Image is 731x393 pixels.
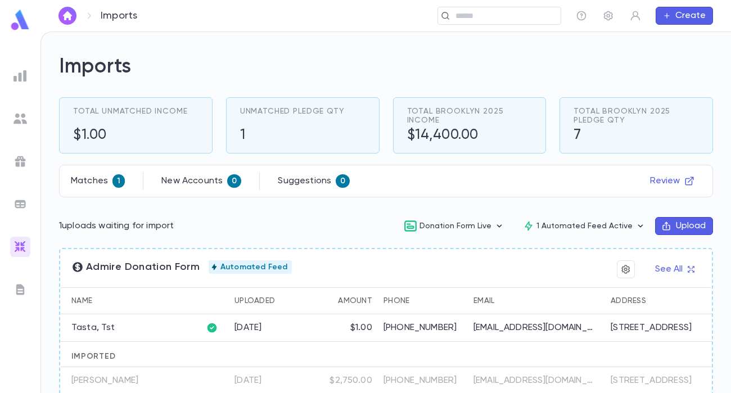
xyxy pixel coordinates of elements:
[473,375,597,386] p: [EMAIL_ADDRESS][DOMAIN_NAME]
[383,287,409,314] div: Phone
[229,287,313,314] div: Uploaded
[473,287,494,314] div: Email
[234,322,262,333] div: 8/13/2025
[643,172,701,190] button: Review
[71,261,200,273] span: Admire Donation Form
[656,7,713,25] button: Create
[112,177,125,186] span: 1
[161,175,223,187] p: New Accounts
[468,287,605,314] div: Email
[13,69,27,83] img: reports_grey.c525e4749d1bce6a11f5fe2a8de1b229.svg
[336,177,350,186] span: 0
[60,287,201,314] div: Name
[227,177,241,186] span: 0
[313,287,378,314] div: Amount
[13,197,27,211] img: batches_grey.339ca447c9d9533ef1741baa751efc33.svg
[71,375,138,386] p: [PERSON_NAME]
[59,220,174,232] p: 1 uploads waiting for import
[574,127,699,144] h5: 7
[71,175,108,187] p: Matches
[338,287,372,314] div: Amount
[611,287,646,314] div: Address
[234,287,275,314] div: Uploaded
[13,283,27,296] img: letters_grey.7941b92b52307dd3b8a917253454ce1c.svg
[73,107,187,116] span: Total Unmatched Income
[234,375,262,386] div: 8/12/2025
[407,127,533,144] h5: $14,400.00
[514,215,655,237] button: 1 Automated Feed Active
[611,322,692,333] div: [STREET_ADDRESS]
[240,107,345,116] span: Unmatched Pledge Qty
[383,375,462,386] p: [PHONE_NUMBER]
[9,9,31,31] img: logo
[383,322,462,333] p: [PHONE_NUMBER]
[611,375,692,386] div: [STREET_ADDRESS]
[473,322,597,333] p: [EMAIL_ADDRESS][DOMAIN_NAME]
[350,322,372,333] div: $1.00
[378,287,468,314] div: Phone
[73,127,187,144] h5: $1.00
[13,112,27,125] img: students_grey.60c7aba0da46da39d6d829b817ac14fc.svg
[574,107,699,125] span: Total Brooklyn 2025 Pledge Qty
[71,287,92,314] div: Name
[648,260,701,278] button: See All
[13,155,27,168] img: campaigns_grey.99e729a5f7ee94e3726e6486bddda8f1.svg
[395,215,514,237] button: Donation Form Live
[61,11,74,20] img: home_white.a664292cf8c1dea59945f0da9f25487c.svg
[13,240,27,254] img: imports_gradient.a72c8319815fb0872a7f9c3309a0627a.svg
[59,55,713,79] h2: Imports
[330,375,372,386] div: $2,750.00
[101,10,137,22] p: Imports
[240,127,345,144] h5: 1
[655,217,713,235] button: Upload
[71,353,116,360] span: Imported
[216,263,292,272] span: Automated Feed
[278,175,331,187] p: Suggestions
[407,107,533,125] span: Total Brooklyn 2025 Income
[71,322,115,333] p: Tasta, Tst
